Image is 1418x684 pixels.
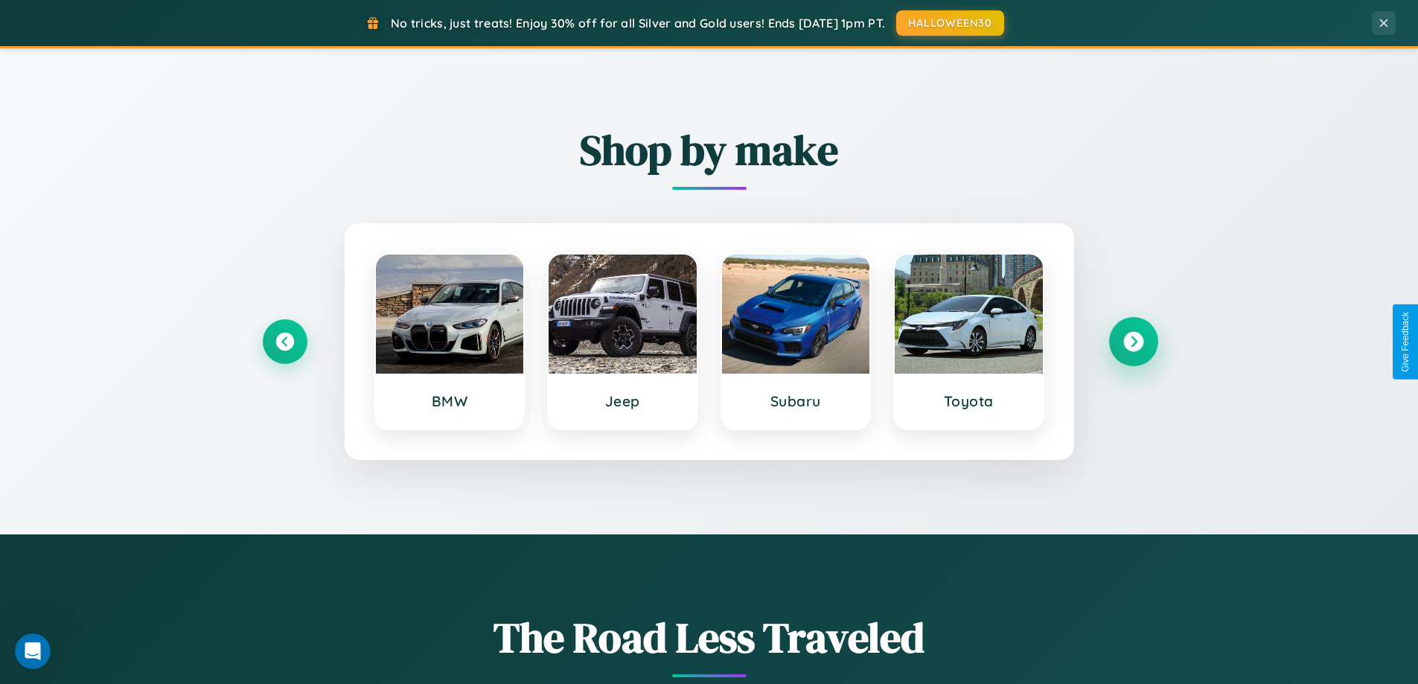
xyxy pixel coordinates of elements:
h2: Shop by make [263,121,1156,179]
h1: The Road Less Traveled [263,609,1156,666]
button: HALLOWEEN30 [896,10,1004,36]
h3: BMW [391,392,509,410]
h3: Subaru [737,392,855,410]
span: No tricks, just treats! Enjoy 30% off for all Silver and Gold users! Ends [DATE] 1pm PT. [391,16,885,31]
h3: Toyota [910,392,1028,410]
iframe: Intercom live chat [15,633,51,669]
div: Give Feedback [1400,312,1411,372]
h3: Jeep [563,392,682,410]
